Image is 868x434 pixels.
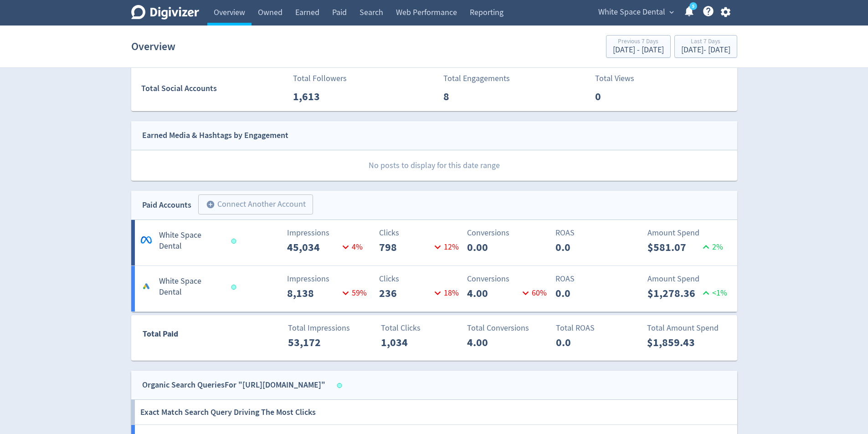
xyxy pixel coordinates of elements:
[467,334,519,351] p: 4.00
[647,334,699,351] p: $1,859.43
[467,239,519,255] p: 0.00
[519,287,547,299] p: 60 %
[467,273,550,285] p: Conversions
[198,194,313,214] button: Connect Another Account
[606,35,671,58] button: Previous 7 Days[DATE] - [DATE]
[555,285,608,301] p: 0.0
[689,2,697,10] a: 5
[142,199,191,212] div: Paid Accounts
[681,38,730,46] div: Last 7 Days
[132,150,737,181] p: No posts to display for this date range
[287,273,370,285] p: Impressions
[288,334,340,351] p: 53,172
[140,400,316,424] h6: Exact Match Search Query Driving The Most Clicks
[647,322,729,334] p: Total Amount Spend
[159,230,223,252] h5: White Space Dental
[287,285,339,301] p: 8,138
[231,239,239,244] span: Data last synced: 15 Sep 2025, 1:01am (AEST)
[379,273,462,285] p: Clicks
[131,266,737,311] a: White Space DentalImpressions8,13859%Clicks23618%Conversions4.0060%ROAS0.0Amount Spend$1,278.36<1%
[381,334,433,351] p: 1,034
[598,5,665,20] span: White Space Dental
[287,239,339,255] p: 45,034
[674,35,737,58] button: Last 7 Days[DATE]- [DATE]
[132,327,232,345] div: Total Paid
[159,276,223,298] h5: White Space Dental
[681,46,730,54] div: [DATE] - [DATE]
[288,322,370,334] p: Total Impressions
[555,239,608,255] p: 0.0
[647,273,730,285] p: Amount Spend
[595,72,647,85] p: Total Views
[379,239,431,255] p: 798
[700,287,727,299] p: <1%
[467,227,550,239] p: Conversions
[613,46,664,54] div: [DATE] - [DATE]
[381,322,463,334] p: Total Clicks
[379,227,462,239] p: Clicks
[647,227,730,239] p: Amount Spend
[668,8,676,16] span: expand_more
[191,196,313,214] a: Connect Another Account
[141,82,287,95] div: Total Social Accounts
[595,5,676,20] button: White Space Dental
[431,241,459,253] p: 12 %
[647,239,700,255] p: $581.07
[231,285,239,290] span: Data last synced: 14 Sep 2025, 11:01pm (AEST)
[613,38,664,46] div: Previous 7 Days
[467,322,550,334] p: Total Conversions
[337,383,344,388] span: Data last synced: 15 Sep 2025, 10:02am (AEST)
[206,200,215,209] span: add_circle
[293,88,345,105] p: 1,613
[555,273,638,285] p: ROAS
[293,72,347,85] p: Total Followers
[379,285,431,301] p: 236
[595,88,647,105] p: 0
[142,378,325,392] div: Organic Search Queries For "[URL][DOMAIN_NAME]"
[467,285,519,301] p: 4.00
[692,3,694,10] text: 5
[555,227,638,239] p: ROAS
[131,220,737,266] a: *White Space DentalImpressions45,0344%Clicks79812%Conversions0.00ROAS0.0Amount Spend$581.072%
[431,287,459,299] p: 18 %
[443,72,510,85] p: Total Engagements
[131,32,175,61] h1: Overview
[443,88,496,105] p: 8
[647,285,700,301] p: $1,278.36
[287,227,370,239] p: Impressions
[142,129,288,142] div: Earned Media & Hashtags by Engagement
[556,334,608,351] p: 0.0
[700,241,723,253] p: 2 %
[556,322,638,334] p: Total ROAS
